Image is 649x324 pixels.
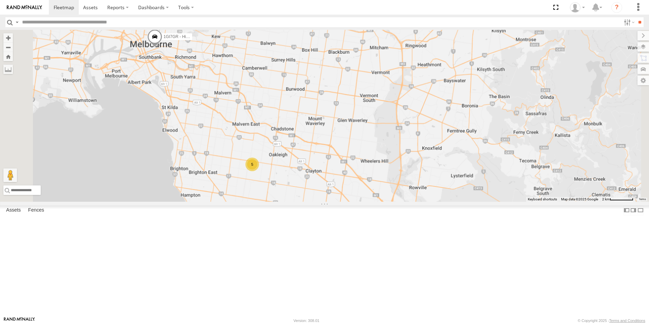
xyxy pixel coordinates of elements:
i: ? [611,2,622,13]
button: Keyboard shortcuts [528,197,557,202]
a: Terms (opens in new tab) [639,198,646,201]
div: 5 [245,158,259,171]
button: Zoom Home [3,52,13,61]
a: Visit our Website [4,317,35,324]
img: rand-logo.svg [7,5,42,10]
label: Dock Summary Table to the Left [623,205,630,215]
label: Map Settings [637,76,649,85]
div: Sean Aliphon [568,2,587,13]
button: Map Scale: 2 km per 66 pixels [600,197,635,202]
label: Hide Summary Table [637,205,644,215]
div: Version: 308.01 [294,319,319,323]
span: Map data ©2025 Google [561,197,598,201]
span: 1GI7GR - Hiace [164,35,192,39]
label: Measure [3,65,13,74]
button: Drag Pegman onto the map to open Street View [3,168,17,182]
a: Terms and Conditions [609,319,645,323]
label: Assets [3,205,24,215]
button: Zoom out [3,42,13,52]
label: Search Filter Options [621,17,636,27]
button: Zoom in [3,33,13,42]
label: Fences [25,205,48,215]
div: © Copyright 2025 - [578,319,645,323]
span: 2 km [602,197,610,201]
label: Dock Summary Table to the Right [630,205,637,215]
label: Search Query [14,17,20,27]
